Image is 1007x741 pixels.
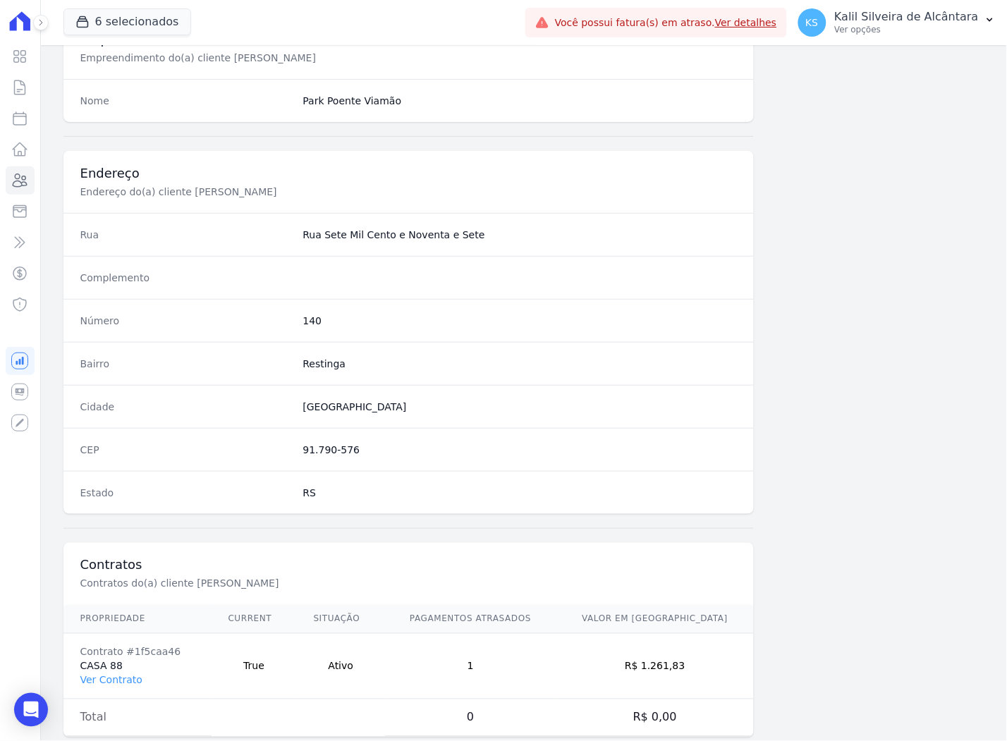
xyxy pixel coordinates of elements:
p: Kalil Silveira de Alcântara [835,10,979,24]
td: R$ 0,00 [556,699,755,737]
dt: Rua [80,228,292,242]
span: Você possui fatura(s) em atraso. [555,16,777,30]
button: KS Kalil Silveira de Alcântara Ver opções [787,3,1007,42]
dt: CEP [80,443,292,457]
button: 6 selecionados [63,8,191,35]
dt: Estado [80,486,292,500]
h3: Contratos [80,557,738,574]
dd: 140 [303,314,738,328]
a: Ver detalhes [715,17,777,28]
span: KS [806,18,819,27]
dt: Número [80,314,292,328]
th: Valor em [GEOGRAPHIC_DATA] [556,605,755,634]
dt: Nome [80,94,292,108]
h3: Endereço [80,165,738,182]
a: Ver Contrato [80,675,142,686]
th: Pagamentos Atrasados [385,605,556,634]
p: Endereço do(a) cliente [PERSON_NAME] [80,185,554,199]
dt: Bairro [80,357,292,371]
p: Ver opções [835,24,979,35]
div: Open Intercom Messenger [14,693,48,727]
td: CASA 88 [63,634,212,699]
td: Total [63,699,212,737]
dd: Rua Sete Mil Cento e Noventa e Sete [303,228,738,242]
td: 0 [385,699,556,737]
p: Empreendimento do(a) cliente [PERSON_NAME] [80,51,554,65]
th: Propriedade [63,605,212,634]
dd: Restinga [303,357,738,371]
td: R$ 1.261,83 [556,634,755,699]
div: Contrato #1f5caa46 [80,645,195,659]
dd: [GEOGRAPHIC_DATA] [303,400,738,414]
th: Current [212,605,297,634]
dt: Complemento [80,271,292,285]
td: 1 [385,634,556,699]
dd: 91.790-576 [303,443,738,457]
p: Contratos do(a) cliente [PERSON_NAME] [80,577,554,591]
dd: RS [303,486,738,500]
dt: Cidade [80,400,292,414]
td: Ativo [297,634,385,699]
td: True [212,634,297,699]
dd: Park Poente Viamão [303,94,738,108]
th: Situação [297,605,385,634]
